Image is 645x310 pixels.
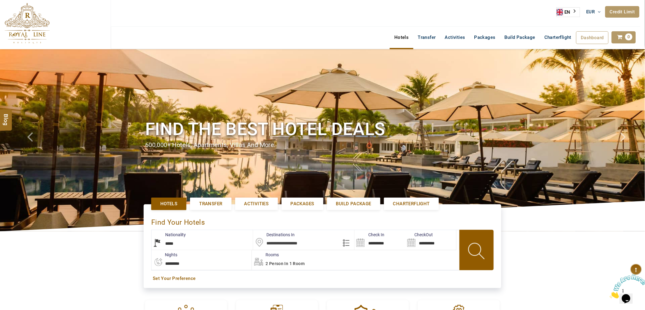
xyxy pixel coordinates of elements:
[557,8,580,17] a: EN
[556,7,580,17] div: Language
[152,232,186,238] label: Nationality
[540,31,576,43] a: Charterflight
[2,2,40,26] img: Chat attention grabber
[470,31,500,43] a: Packages
[336,201,371,207] span: Build Package
[355,232,384,238] label: Check In
[145,141,500,149] div: 600,000+ hotels, apartments, villas and more.
[355,230,405,250] input: Search
[384,198,439,210] a: Charterflight
[605,6,640,18] a: Credit Limit
[2,114,10,119] span: Blog
[393,201,430,207] span: Charterflight
[544,35,571,40] span: Charterflight
[5,3,50,44] img: The Royal Line Holidays
[587,9,595,15] span: EUR
[327,198,380,210] a: Build Package
[390,31,413,43] a: Hotels
[244,201,269,207] span: Activities
[500,31,540,43] a: Build Package
[199,201,222,207] span: Transfer
[413,31,440,43] a: Transfer
[607,272,645,301] iframe: chat widget
[406,230,456,250] input: Search
[282,198,323,210] a: Packages
[440,31,470,43] a: Activities
[151,252,177,258] label: nights
[235,198,278,210] a: Activities
[153,275,492,282] a: Set Your Preference
[406,232,433,238] label: CheckOut
[266,261,305,266] span: 2 Person in 1 Room
[252,252,279,258] label: Rooms
[625,33,633,40] span: 0
[145,118,500,141] h1: Find the best hotel deals
[556,7,580,17] aside: Language selected: English
[151,212,494,230] div: Find Your Hotels
[253,232,295,238] label: Destinations In
[581,35,604,40] span: Dashboard
[2,2,5,8] span: 1
[160,201,177,207] span: Hotels
[612,31,636,43] a: 0
[291,201,314,207] span: Packages
[190,198,231,210] a: Transfer
[151,198,186,210] a: Hotels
